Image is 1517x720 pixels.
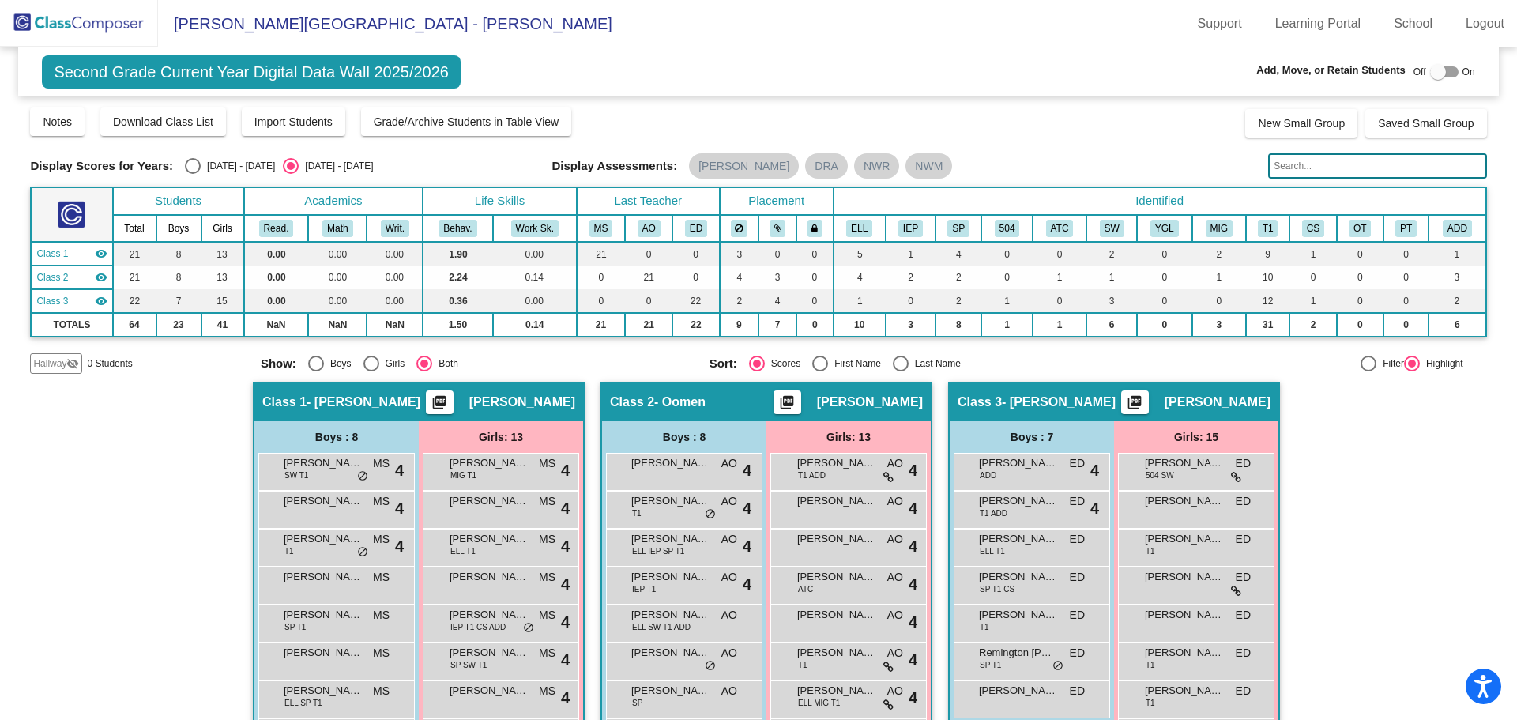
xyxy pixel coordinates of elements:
[834,289,886,313] td: 1
[672,266,719,289] td: 0
[1383,289,1429,313] td: 0
[1086,313,1136,337] td: 6
[1150,220,1179,237] button: YGL
[796,266,834,289] td: 0
[632,507,642,519] span: T1
[797,455,876,471] span: [PERSON_NAME]
[31,289,112,313] td: Erin D'Alfonso - D'Alfonso
[1337,289,1383,313] td: 0
[721,531,737,548] span: AO
[705,508,716,521] span: do_not_disturb_alt
[1100,220,1124,237] button: SW
[113,242,156,266] td: 21
[1302,220,1324,237] button: CS
[905,153,952,179] mat-chip: NWM
[1145,455,1224,471] span: [PERSON_NAME]
[625,266,672,289] td: 21
[846,220,872,237] button: ELL
[1429,313,1485,337] td: 6
[379,356,405,371] div: Girls
[685,220,707,237] button: ED
[1137,266,1192,289] td: 0
[493,266,577,289] td: 0.14
[689,153,799,179] mat-chip: [PERSON_NAME]
[577,313,625,337] td: 21
[887,455,903,472] span: AO
[430,394,449,417] mat-icon: picture_as_pdf
[632,545,684,557] span: ELL IEP SP T1
[834,187,1486,215] th: Identified
[156,242,201,266] td: 8
[36,247,68,261] span: Class 1
[981,215,1032,242] th: 504 Plan
[720,187,834,215] th: Placement
[817,394,923,410] span: [PERSON_NAME]
[539,531,555,548] span: MS
[577,215,625,242] th: Megan Schoch
[395,534,404,558] span: 4
[766,421,931,453] div: Girls: 13
[1429,242,1485,266] td: 1
[185,158,373,174] mat-radio-group: Select an option
[1046,220,1074,237] button: ATC
[774,390,801,414] button: Print Students Details
[1090,496,1099,520] span: 4
[322,220,352,237] button: Math
[995,220,1020,237] button: 504
[1086,266,1136,289] td: 1
[625,289,672,313] td: 0
[1376,356,1404,371] div: Filter
[469,394,575,410] span: [PERSON_NAME]
[638,220,661,237] button: AO
[201,266,244,289] td: 13
[113,313,156,337] td: 64
[308,313,367,337] td: NaN
[95,271,107,284] mat-icon: visibility
[625,242,672,266] td: 0
[87,356,132,371] span: 0 Students
[672,215,719,242] th: Erin D'Alfonso
[1246,215,1289,242] th: Title I
[307,394,420,410] span: - [PERSON_NAME]
[100,107,226,136] button: Download Class List
[201,242,244,266] td: 13
[672,313,719,337] td: 22
[1383,215,1429,242] th: Physical Therapy
[1453,11,1517,36] a: Logout
[1146,545,1155,557] span: T1
[308,266,367,289] td: 0.00
[259,220,294,237] button: Read.
[31,242,112,266] td: Megan Schoch - Schoch
[1086,215,1136,242] th: Social Worker
[244,266,309,289] td: 0.00
[981,289,1032,313] td: 1
[156,266,201,289] td: 8
[720,313,758,337] td: 9
[886,266,935,289] td: 2
[450,531,529,547] span: [PERSON_NAME]
[625,313,672,337] td: 21
[1192,313,1246,337] td: 3
[426,390,454,414] button: Print Students Details
[1206,220,1233,237] button: MIG
[201,313,244,337] td: 41
[1289,242,1336,266] td: 1
[1145,493,1224,509] span: [PERSON_NAME]
[244,289,309,313] td: 0.00
[284,531,363,547] span: [PERSON_NAME]
[1125,394,1144,417] mat-icon: picture_as_pdf
[1381,11,1445,36] a: School
[450,545,476,557] span: ELL T1
[1236,493,1251,510] span: ED
[1192,242,1246,266] td: 2
[1246,242,1289,266] td: 9
[1289,215,1336,242] th: Child Study
[577,242,625,266] td: 21
[113,215,156,242] th: Total
[373,493,390,510] span: MS
[743,534,751,558] span: 4
[935,266,981,289] td: 2
[1395,220,1417,237] button: PT
[299,159,373,173] div: [DATE] - [DATE]
[805,153,848,179] mat-chip: DRA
